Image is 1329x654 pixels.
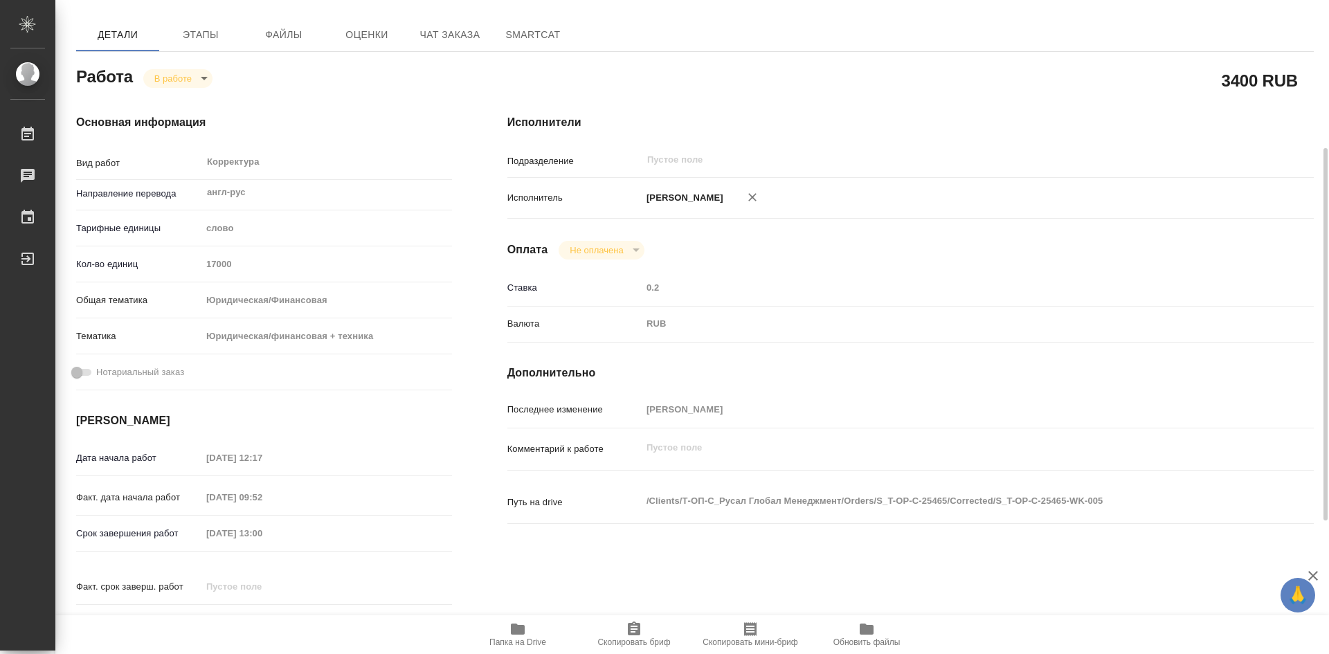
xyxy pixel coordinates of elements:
p: Тарифные единицы [76,221,201,235]
span: Скопировать бриф [597,637,670,647]
h4: Оплата [507,242,548,258]
input: ✎ Введи что-нибудь [201,612,323,633]
input: Пустое поле [201,576,323,597]
div: В работе [559,241,644,260]
textarea: /Clients/Т-ОП-С_Русал Глобал Менеджмент/Orders/S_T-OP-C-25465/Corrected/S_T-OP-C-25465-WK-005 [642,489,1247,513]
span: Этапы [168,26,234,44]
span: 🙏 [1286,581,1310,610]
input: Пустое поле [201,448,323,468]
h2: 3400 RUB [1222,69,1298,92]
h4: Дополнительно [507,365,1314,381]
p: Исполнитель [507,191,642,205]
p: Валюта [507,317,642,331]
p: Ставка [507,281,642,295]
button: Скопировать мини-бриф [692,615,808,654]
span: Скопировать мини-бриф [703,637,797,647]
button: Скопировать бриф [576,615,692,654]
div: Юридическая/финансовая + техника [201,325,452,348]
button: Обновить файлы [808,615,925,654]
p: Дата начала работ [76,451,201,465]
p: Факт. срок заверш. работ [76,580,201,594]
p: Кол-во единиц [76,257,201,271]
span: Оценки [334,26,400,44]
h2: Работа [76,63,133,88]
span: Чат заказа [417,26,483,44]
h4: Исполнители [507,114,1314,131]
h4: [PERSON_NAME] [76,412,452,429]
input: Пустое поле [642,399,1247,419]
h4: Основная информация [76,114,452,131]
button: Не оплачена [566,244,627,256]
p: Общая тематика [76,293,201,307]
input: Пустое поле [646,152,1214,168]
input: Пустое поле [642,278,1247,298]
div: Юридическая/Финансовая [201,289,452,312]
span: Файлы [251,26,317,44]
button: 🙏 [1281,578,1315,612]
button: Удалить исполнителя [737,182,768,212]
input: Пустое поле [201,487,323,507]
p: Путь на drive [507,496,642,509]
span: Папка на Drive [489,637,546,647]
p: Факт. дата начала работ [76,491,201,505]
input: Пустое поле [201,254,452,274]
p: Комментарий к работе [507,442,642,456]
input: Пустое поле [201,523,323,543]
p: Вид работ [76,156,201,170]
button: В работе [150,73,196,84]
div: В работе [143,69,213,88]
span: SmartCat [500,26,566,44]
p: Направление перевода [76,187,201,201]
p: [PERSON_NAME] [642,191,723,205]
span: Детали [84,26,151,44]
div: RUB [642,312,1247,336]
p: Последнее изменение [507,403,642,417]
div: слово [201,217,452,240]
span: Обновить файлы [833,637,901,647]
p: Тематика [76,329,201,343]
button: Папка на Drive [460,615,576,654]
p: Подразделение [507,154,642,168]
p: Срок завершения работ [76,527,201,541]
span: Нотариальный заказ [96,365,184,379]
